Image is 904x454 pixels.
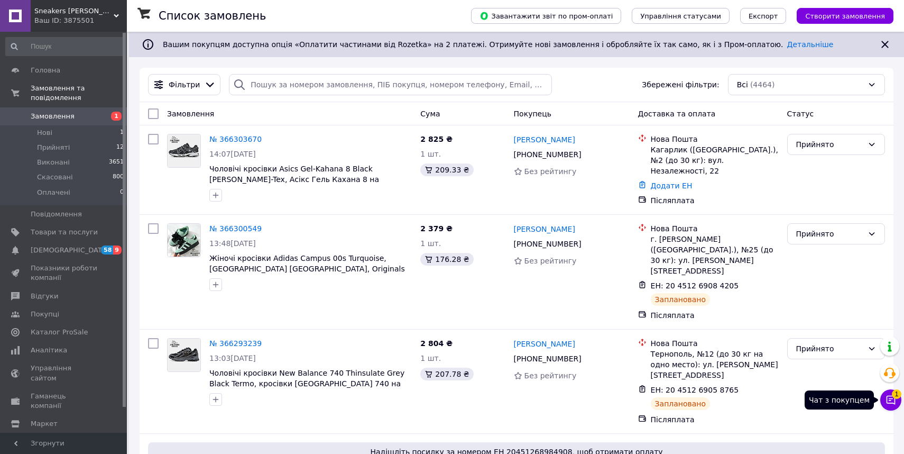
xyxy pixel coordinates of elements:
[420,224,453,233] span: 2 379 ₴
[737,79,748,90] span: Всі
[796,228,863,240] div: Прийнято
[209,135,262,143] a: № 366303670
[31,346,67,355] span: Аналітика
[805,391,874,410] div: Чат з покупцем
[512,351,584,366] div: [PHONE_NUMBER]
[796,343,863,355] div: Прийнято
[31,66,60,75] span: Головна
[524,371,577,380] span: Без рейтингу
[651,386,739,394] span: ЕН: 20 4512 6905 8765
[209,165,379,194] span: Чоловічі кросівки Asics Gel-Kahana 8 Black [PERSON_NAME]-Tex, Асікс Гель Кахана 8 на гортексі, Ge...
[37,128,52,138] span: Нові
[651,338,779,349] div: Нова Пошта
[116,143,124,152] span: 12
[209,369,404,398] a: Чоловічі кросівки New Balance 740 Thinsulate Grey Black Termo, кросівки [GEOGRAPHIC_DATA] 740 на ...
[420,164,473,176] div: 209.33 ₴
[524,167,577,176] span: Без рейтингу
[420,354,441,362] span: 1 шт.
[159,10,266,22] h1: Список замовлень
[209,239,256,248] span: 13:48[DATE]
[471,8,621,24] button: Завантажити звіт по пром-оплаті
[651,293,711,306] div: Заплановано
[31,264,98,283] span: Показники роботи компанії
[31,246,109,255] span: [DEMOGRAPHIC_DATA]
[740,8,787,24] button: Експорт
[120,128,124,138] span: 1
[168,134,200,167] img: Фото товару
[642,79,719,90] span: Збережені фільтри:
[111,112,122,121] span: 1
[420,110,440,118] span: Cума
[31,292,58,301] span: Відгуки
[512,237,584,251] div: [PHONE_NUMBER]
[169,79,200,90] span: Фільтри
[651,134,779,144] div: Нова Пошта
[163,40,833,49] span: Вашим покупцям доступна опція «Оплатити частинами від Rozetka» на 2 платежі. Отримуйте нові замов...
[37,172,73,182] span: Скасовані
[787,40,834,49] a: Детальніше
[34,6,114,16] span: Sneakers Kross
[37,143,70,152] span: Прийняті
[797,8,893,24] button: Створити замовлення
[31,419,58,429] span: Маркет
[5,37,125,56] input: Пошук
[101,246,113,255] span: 58
[113,246,122,255] span: 9
[34,16,127,25] div: Ваш ID: 3875501
[167,338,201,372] a: Фото товару
[512,147,584,162] div: [PHONE_NUMBER]
[651,282,739,290] span: ЕН: 20 4512 6908 4205
[651,310,779,321] div: Післяплата
[749,12,778,20] span: Експорт
[168,339,200,371] img: Фото товару
[37,188,70,197] span: Оплачені
[892,386,901,396] span: 1
[109,158,124,167] span: 3651
[420,339,453,348] span: 2 804 ₴
[651,195,779,206] div: Післяплата
[651,349,779,380] div: Тернополь, №12 (до 30 кг на одно место): ул. [PERSON_NAME][STREET_ADDRESS]
[209,354,256,362] span: 13:03[DATE]
[420,150,441,158] span: 1 шт.
[651,397,711,410] div: Заплановано
[229,74,552,95] input: Пошук за номером замовлення, ПІБ покупця, номером телефону, Email, номером накладної
[786,11,893,20] a: Створити замовлення
[31,310,59,319] span: Покупці
[209,150,256,158] span: 14:07[DATE]
[31,228,98,237] span: Товари та послуги
[31,112,75,121] span: Замовлення
[651,181,693,190] a: Додати ЕН
[514,134,575,145] a: [PERSON_NAME]
[37,158,70,167] span: Виконані
[113,172,124,182] span: 800
[420,239,441,248] span: 1 шт.
[168,224,200,257] img: Фото товару
[787,110,814,118] span: Статус
[167,110,214,118] span: Замовлення
[209,339,262,348] a: № 366293239
[651,234,779,276] div: г. [PERSON_NAME] ([GEOGRAPHIC_DATA].), №25 (до 30 кг): ул. [PERSON_NAME][STREET_ADDRESS]
[120,188,124,197] span: 0
[880,389,901,411] button: Чат з покупцем1
[514,110,551,118] span: Покупець
[524,257,577,265] span: Без рейтингу
[209,254,405,284] a: Жіночі кросівки Adidas Campus 00s Turquoise, [GEOGRAPHIC_DATA] [GEOGRAPHIC_DATA], Originals campu...
[638,110,716,118] span: Доставка та оплата
[167,134,201,168] a: Фото товару
[31,84,127,103] span: Замовлення та повідомлення
[796,139,863,150] div: Прийнято
[31,364,98,383] span: Управління сайтом
[651,223,779,234] div: Нова Пошта
[805,12,885,20] span: Створити замовлення
[167,223,201,257] a: Фото товару
[31,210,82,219] span: Повідомлення
[640,12,721,20] span: Управління статусами
[31,328,88,337] span: Каталог ProSale
[750,80,775,89] span: (4464)
[651,414,779,425] div: Післяплата
[514,224,575,234] a: [PERSON_NAME]
[420,253,473,266] div: 176.28 ₴
[479,11,613,21] span: Завантажити звіт по пром-оплаті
